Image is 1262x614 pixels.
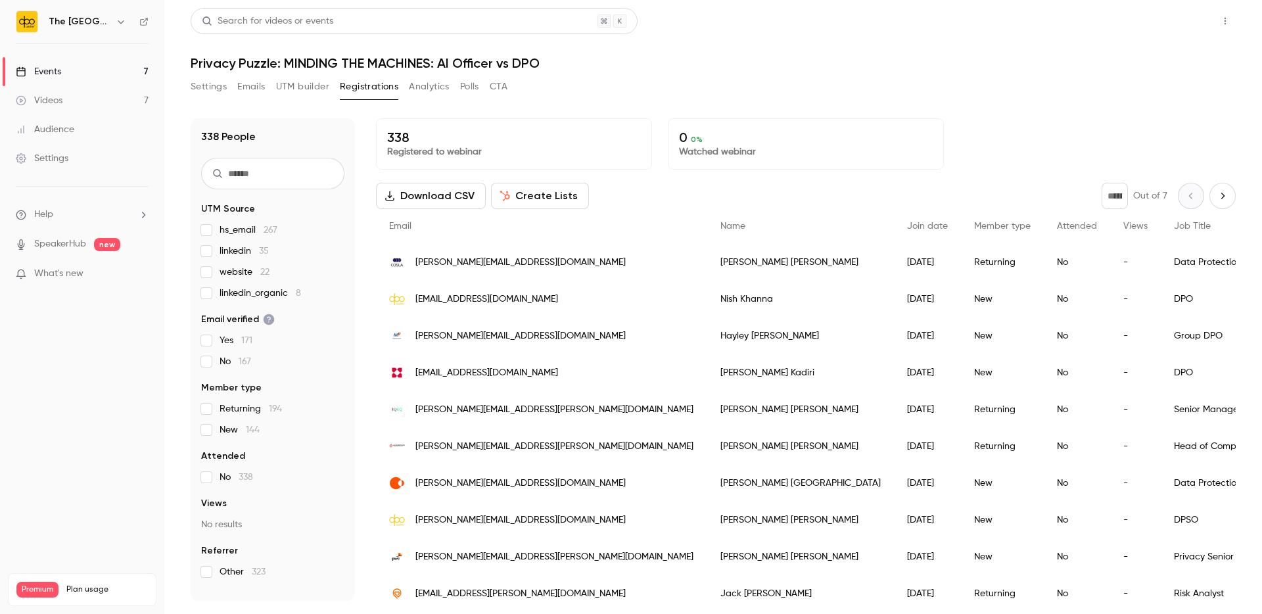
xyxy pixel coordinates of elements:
span: 144 [246,425,260,435]
span: [EMAIL_ADDRESS][PERSON_NAME][DOMAIN_NAME] [415,587,626,601]
span: Plan usage [66,584,148,595]
span: No [220,355,251,368]
span: [EMAIL_ADDRESS][DOMAIN_NAME] [415,366,558,380]
span: Member type [974,222,1031,231]
div: New [961,318,1044,354]
span: [PERSON_NAME][EMAIL_ADDRESS][DOMAIN_NAME] [415,256,626,270]
li: help-dropdown-opener [16,208,149,222]
span: linkedin_organic [220,287,301,300]
div: - [1110,465,1161,502]
button: Emails [237,76,265,97]
img: manpower.co.uk [389,328,405,344]
span: What's new [34,267,83,281]
div: [PERSON_NAME] Kadiri [707,354,894,391]
span: Other [220,565,266,579]
div: [DATE] [894,465,961,502]
div: New [961,502,1044,538]
span: 171 [241,336,252,345]
div: [DATE] [894,281,961,318]
p: 0 [679,130,933,145]
span: 323 [252,567,266,577]
span: Premium [16,582,58,598]
img: cosla.gov.uk [389,254,405,270]
span: new [94,238,120,251]
span: Yes [220,334,252,347]
span: [PERSON_NAME][EMAIL_ADDRESS][PERSON_NAME][DOMAIN_NAME] [415,440,693,454]
div: New [961,538,1044,575]
div: [DATE] [894,575,961,612]
div: No [1044,428,1110,465]
div: - [1110,502,1161,538]
h1: Privacy Puzzle: MINDING THE MACHINES: AI Officer vs DPO [191,55,1236,71]
button: CTA [490,76,507,97]
div: [PERSON_NAME] [PERSON_NAME] [707,428,894,465]
button: Create Lists [491,183,589,209]
img: pwc.com [389,549,405,565]
div: Settings [16,152,68,165]
img: knightfrank.com [389,365,405,381]
div: - [1110,318,1161,354]
span: linkedin [220,245,269,258]
div: No [1044,575,1110,612]
span: Name [720,222,745,231]
span: [PERSON_NAME][EMAIL_ADDRESS][PERSON_NAME][DOMAIN_NAME] [415,550,693,564]
span: Referrer [201,544,238,557]
button: Next page [1209,183,1236,209]
span: New [220,423,260,437]
div: [DATE] [894,318,961,354]
div: [DATE] [894,538,961,575]
img: micheldever.co.uk [389,586,405,602]
div: [PERSON_NAME] [PERSON_NAME] [707,391,894,428]
div: No [1044,465,1110,502]
h6: The [GEOGRAPHIC_DATA] [49,15,110,28]
p: Out of 7 [1133,189,1167,202]
div: No [1044,244,1110,281]
iframe: Noticeable Trigger [133,268,149,280]
span: Help [34,208,53,222]
img: iqeq.com [389,402,405,417]
div: Audience [16,123,74,136]
button: Download CSV [376,183,486,209]
div: - [1110,244,1161,281]
div: Videos [16,94,62,107]
span: Views [201,497,227,510]
div: Returning [961,575,1044,612]
span: Email verified [201,313,275,326]
span: UTM Source [201,202,255,216]
span: 35 [259,247,269,256]
div: - [1110,575,1161,612]
img: dpocentre.com [389,291,405,307]
span: 267 [264,225,277,235]
span: [EMAIL_ADDRESS][DOMAIN_NAME] [415,293,558,306]
p: No results [201,518,344,531]
button: Registrations [340,76,398,97]
span: Attended [1057,222,1097,231]
div: [PERSON_NAME] [PERSON_NAME] [707,502,894,538]
p: Watched webinar [679,145,933,158]
button: Analytics [409,76,450,97]
img: dpocentre.com [389,512,405,528]
span: Returning [220,402,282,415]
span: 0 % [691,135,703,144]
section: facet-groups [201,202,344,579]
button: Share [1152,8,1204,34]
span: 167 [239,357,251,366]
span: No [220,471,253,484]
div: - [1110,281,1161,318]
div: No [1044,281,1110,318]
span: Views [1123,222,1148,231]
span: 8 [296,289,301,298]
div: Returning [961,244,1044,281]
span: website [220,266,269,279]
span: [PERSON_NAME][EMAIL_ADDRESS][PERSON_NAME][DOMAIN_NAME] [415,403,693,417]
span: Join date [907,222,948,231]
div: [PERSON_NAME] [GEOGRAPHIC_DATA] [707,465,894,502]
img: The DPO Centre [16,11,37,32]
div: No [1044,538,1110,575]
span: [PERSON_NAME][EMAIL_ADDRESS][DOMAIN_NAME] [415,513,626,527]
div: Search for videos or events [202,14,333,28]
span: 194 [269,404,282,413]
div: New [961,354,1044,391]
p: 338 [387,130,641,145]
div: New [961,281,1044,318]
